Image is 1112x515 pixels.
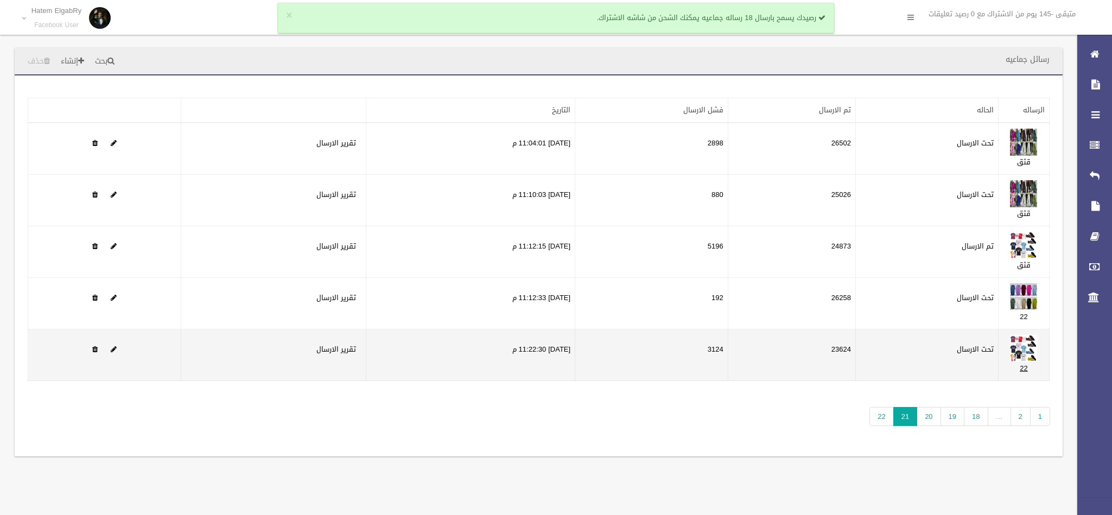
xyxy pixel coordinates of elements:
a: Edit [1010,136,1037,150]
a: تم الارسال [819,103,851,117]
img: 638952170047308881.jpeg [1010,335,1037,362]
button: × [286,10,292,21]
a: Edit [111,342,117,356]
a: 19 [941,407,964,426]
td: 192 [575,278,728,329]
header: رسائل جماعيه [993,49,1063,70]
th: الحاله [855,98,998,123]
a: 22 [1020,361,1027,375]
a: قثق [1017,155,1031,169]
a: تقرير الارسال [316,136,356,150]
td: 5196 [575,226,728,278]
a: Edit [1010,239,1037,253]
a: Edit [111,188,117,201]
label: تحت الارسال [957,291,994,304]
img: 638952158654809262.jpeg [1010,129,1037,156]
td: 880 [575,175,728,226]
span: … [988,407,1011,426]
a: تقرير الارسال [316,188,356,201]
td: [DATE] 11:10:03 م [366,175,575,226]
td: [DATE] 11:22:30 م [366,329,575,381]
label: تم الارسال [962,240,994,253]
td: 26258 [728,278,855,329]
a: Edit [1010,342,1037,356]
small: Facebook User [31,21,82,29]
a: إنشاء [56,52,88,72]
td: 3124 [575,329,728,381]
a: Edit [111,291,117,304]
td: 23624 [728,329,855,381]
td: [DATE] 11:12:33 م [366,278,575,329]
a: 1 [1030,407,1050,426]
a: فشل الارسال [683,103,723,117]
a: 22 [869,407,893,426]
th: الرساله [998,98,1049,123]
label: تحت الارسال [957,188,994,201]
td: 26502 [728,123,855,175]
span: 21 [893,407,917,426]
td: 24873 [728,226,855,278]
img: 638952162489653740.jpeg [1010,180,1037,207]
a: 2 [1011,407,1031,426]
a: بحث [91,52,119,72]
a: قثق [1017,207,1031,220]
td: 2898 [575,123,728,175]
a: 20 [917,407,941,426]
img: 638952165161063517.jpeg [1010,283,1037,310]
a: Edit [1010,291,1037,304]
img: 638952163577465429.jpeg [1010,232,1037,259]
a: تقرير الارسال [316,239,356,253]
a: Edit [111,136,117,150]
div: رصيدك يسمح بارسال 18 رساله جماعيه يمكنك الشحن من شاشه الاشتراك. [278,3,834,33]
a: 18 [964,407,988,426]
td: [DATE] 11:12:15 م [366,226,575,278]
td: 25026 [728,175,855,226]
td: [DATE] 11:04:01 م [366,123,575,175]
a: Edit [1010,188,1037,201]
p: Hatem ElgabRy [31,7,82,15]
a: التاريخ [552,103,570,117]
a: 22 [1020,310,1027,323]
a: تقرير الارسال [316,291,356,304]
a: قثق [1017,258,1031,272]
label: تحت الارسال [957,137,994,150]
a: Edit [111,239,117,253]
a: تقرير الارسال [316,342,356,356]
label: تحت الارسال [957,343,994,356]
